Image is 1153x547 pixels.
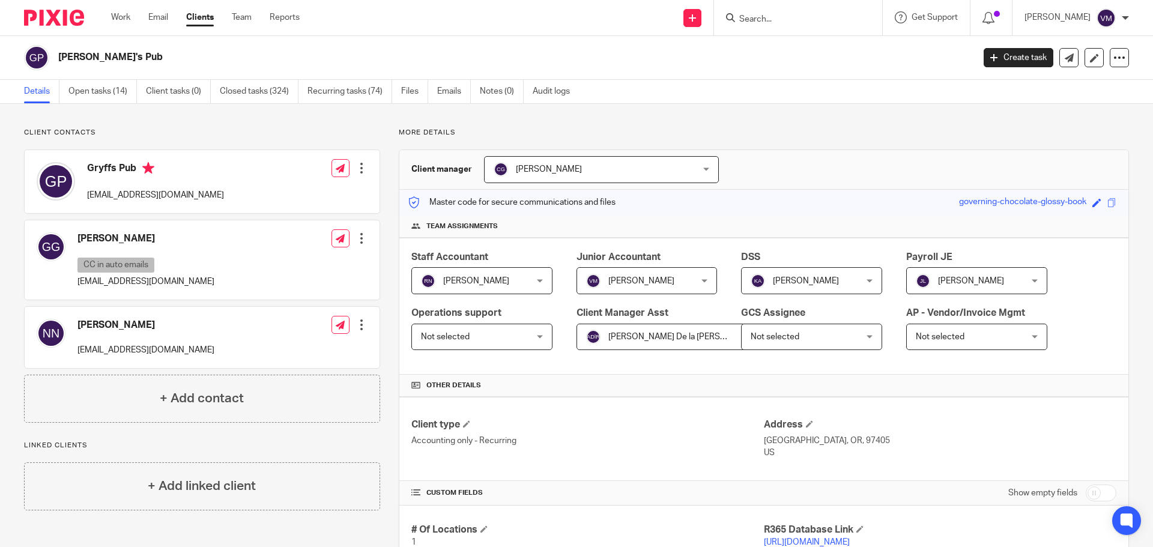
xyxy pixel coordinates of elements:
[426,381,481,390] span: Other details
[741,308,805,318] span: GCS Assignee
[77,344,214,356] p: [EMAIL_ADDRESS][DOMAIN_NAME]
[576,252,661,262] span: Junior Accountant
[24,128,380,138] p: Client contacts
[608,277,674,285] span: [PERSON_NAME]
[37,162,75,201] img: svg%3E
[984,48,1053,67] a: Create task
[912,13,958,22] span: Get Support
[160,389,244,408] h4: + Add contact
[764,435,1116,447] p: [GEOGRAPHIC_DATA], OR, 97405
[494,162,508,177] img: svg%3E
[764,419,1116,431] h4: Address
[906,308,1025,318] span: AP - Vendor/Invoice Mgmt
[37,319,65,348] img: svg%3E
[146,80,211,103] a: Client tasks (0)
[411,538,416,546] span: 1
[938,277,1004,285] span: [PERSON_NAME]
[738,14,846,25] input: Search
[77,232,214,245] h4: [PERSON_NAME]
[148,477,256,495] h4: + Add linked client
[77,319,214,331] h4: [PERSON_NAME]
[437,80,471,103] a: Emails
[111,11,130,23] a: Work
[764,447,1116,459] p: US
[411,163,472,175] h3: Client manager
[220,80,298,103] a: Closed tasks (324)
[24,80,59,103] a: Details
[773,277,839,285] span: [PERSON_NAME]
[148,11,168,23] a: Email
[307,80,392,103] a: Recurring tasks (74)
[411,252,488,262] span: Staff Accountant
[270,11,300,23] a: Reports
[586,330,601,344] img: svg%3E
[426,222,498,231] span: Team assignments
[751,274,765,288] img: svg%3E
[516,165,582,174] span: [PERSON_NAME]
[916,333,964,341] span: Not selected
[533,80,579,103] a: Audit logs
[186,11,214,23] a: Clients
[401,80,428,103] a: Files
[232,11,252,23] a: Team
[77,258,154,273] p: CC in auto emails
[576,308,668,318] span: Client Manager Asst
[87,162,224,177] h4: Gryffs Pub
[586,274,601,288] img: svg%3E
[37,232,65,261] img: svg%3E
[24,441,380,450] p: Linked clients
[959,196,1086,210] div: governing-chocolate-glossy-book
[421,274,435,288] img: svg%3E
[751,333,799,341] span: Not selected
[411,308,501,318] span: Operations support
[764,524,1116,536] h4: R365 Database Link
[480,80,524,103] a: Notes (0)
[411,435,764,447] p: Accounting only - Recurring
[142,162,154,174] i: Primary
[916,274,930,288] img: svg%3E
[77,276,214,288] p: [EMAIL_ADDRESS][DOMAIN_NAME]
[906,252,952,262] span: Payroll JE
[24,10,84,26] img: Pixie
[58,51,784,64] h2: [PERSON_NAME]'s Pub
[764,538,850,546] a: [URL][DOMAIN_NAME]
[87,189,224,201] p: [EMAIL_ADDRESS][DOMAIN_NAME]
[443,277,509,285] span: [PERSON_NAME]
[68,80,137,103] a: Open tasks (14)
[399,128,1129,138] p: More details
[1024,11,1091,23] p: [PERSON_NAME]
[24,45,49,70] img: svg%3E
[411,524,764,536] h4: # Of Locations
[411,488,764,498] h4: CUSTOM FIELDS
[1008,487,1077,499] label: Show empty fields
[1097,8,1116,28] img: svg%3E
[411,419,764,431] h4: Client type
[421,333,470,341] span: Not selected
[741,252,760,262] span: DSS
[408,196,616,208] p: Master code for secure communications and files
[608,333,763,341] span: [PERSON_NAME] De la [PERSON_NAME]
